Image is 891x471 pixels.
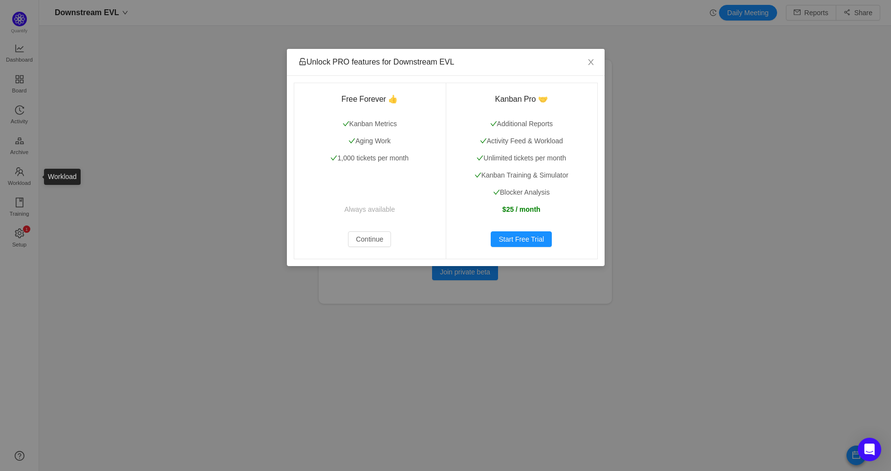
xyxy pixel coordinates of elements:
p: Kanban Training & Simulator [457,170,586,180]
i: icon: check [342,120,349,127]
p: Additional Reports [457,119,586,129]
i: icon: check [348,137,355,144]
i: icon: check [477,155,483,161]
div: Open Intercom Messenger [858,438,881,461]
span: 1,000 tickets per month [330,154,409,162]
p: Always available [305,204,434,215]
p: Activity Feed & Workload [457,136,586,146]
i: icon: unlock [299,58,306,66]
h3: Kanban Pro 🤝 [457,94,586,104]
p: Blocker Analysis [457,187,586,198]
button: Start Free Trial [491,231,552,247]
p: Unlimited tickets per month [457,153,586,163]
i: icon: check [479,137,486,144]
button: Close [577,49,605,76]
p: Aging Work [305,136,434,146]
strong: $25 / month [502,205,540,213]
i: icon: check [493,189,500,196]
span: Unlock PRO features for Downstream EVL [299,58,454,66]
i: icon: check [490,120,497,127]
p: Kanban Metrics [305,119,434,129]
i: icon: close [587,58,595,66]
i: icon: check [474,172,481,179]
button: Continue [348,231,391,247]
i: icon: check [330,155,337,161]
h3: Free Forever 👍 [305,94,434,104]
